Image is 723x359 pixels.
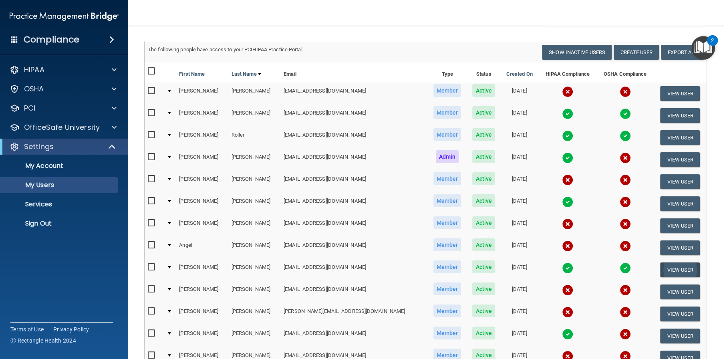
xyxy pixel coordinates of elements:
[472,216,495,229] span: Active
[10,325,44,333] a: Terms of Use
[24,123,100,132] p: OfficeSafe University
[228,149,280,171] td: [PERSON_NAME]
[661,45,703,60] a: Export All
[562,307,573,318] img: cross.ca9f0e7f.svg
[232,69,261,79] a: Last Name
[228,237,280,259] td: [PERSON_NAME]
[500,105,538,127] td: [DATE]
[500,149,538,171] td: [DATE]
[614,45,659,60] button: Create User
[433,106,461,119] span: Member
[280,193,427,215] td: [EMAIL_ADDRESS][DOMAIN_NAME]
[433,238,461,251] span: Member
[176,171,228,193] td: [PERSON_NAME]
[500,215,538,237] td: [DATE]
[711,40,714,51] div: 2
[176,281,228,303] td: [PERSON_NAME]
[538,63,597,83] th: HIPAA Compliance
[467,63,501,83] th: Status
[280,127,427,149] td: [EMAIL_ADDRESS][DOMAIN_NAME]
[620,218,631,230] img: cross.ca9f0e7f.svg
[10,123,117,132] a: OfficeSafe University
[620,152,631,163] img: cross.ca9f0e7f.svg
[228,127,280,149] td: Roller
[10,65,117,75] a: HIPAA
[620,196,631,208] img: cross.ca9f0e7f.svg
[5,220,115,228] p: Sign Out
[660,152,700,167] button: View User
[562,284,573,296] img: cross.ca9f0e7f.svg
[53,325,89,333] a: Privacy Policy
[280,63,427,83] th: Email
[472,282,495,295] span: Active
[179,69,205,79] a: First Name
[176,127,228,149] td: [PERSON_NAME]
[228,303,280,325] td: [PERSON_NAME]
[620,284,631,296] img: cross.ca9f0e7f.svg
[280,237,427,259] td: [EMAIL_ADDRESS][DOMAIN_NAME]
[228,259,280,281] td: [PERSON_NAME]
[176,149,228,171] td: [PERSON_NAME]
[433,305,461,317] span: Member
[562,218,573,230] img: cross.ca9f0e7f.svg
[280,259,427,281] td: [EMAIL_ADDRESS][DOMAIN_NAME]
[436,150,459,163] span: Admin
[433,327,461,339] span: Member
[660,130,700,145] button: View User
[176,193,228,215] td: [PERSON_NAME]
[472,128,495,141] span: Active
[280,303,427,325] td: [PERSON_NAME][EMAIL_ADDRESS][DOMAIN_NAME]
[433,282,461,295] span: Member
[228,325,280,347] td: [PERSON_NAME]
[433,128,461,141] span: Member
[433,260,461,273] span: Member
[562,86,573,97] img: cross.ca9f0e7f.svg
[500,193,538,215] td: [DATE]
[500,281,538,303] td: [DATE]
[5,181,115,189] p: My Users
[660,196,700,211] button: View User
[228,171,280,193] td: [PERSON_NAME]
[620,240,631,252] img: cross.ca9f0e7f.svg
[280,215,427,237] td: [EMAIL_ADDRESS][DOMAIN_NAME]
[5,200,115,208] p: Services
[176,83,228,105] td: [PERSON_NAME]
[660,86,700,101] button: View User
[562,108,573,119] img: tick.e7d51cea.svg
[228,281,280,303] td: [PERSON_NAME]
[500,237,538,259] td: [DATE]
[10,8,119,24] img: PMB logo
[176,237,228,259] td: Angel
[280,105,427,127] td: [EMAIL_ADDRESS][DOMAIN_NAME]
[433,172,461,185] span: Member
[472,150,495,163] span: Active
[280,171,427,193] td: [EMAIL_ADDRESS][DOMAIN_NAME]
[472,84,495,97] span: Active
[500,171,538,193] td: [DATE]
[620,329,631,340] img: cross.ca9f0e7f.svg
[562,196,573,208] img: tick.e7d51cea.svg
[660,240,700,255] button: View User
[24,142,54,151] p: Settings
[433,194,461,207] span: Member
[24,65,44,75] p: HIPAA
[427,63,467,83] th: Type
[597,63,654,83] th: OSHA Compliance
[5,162,115,170] p: My Account
[660,174,700,189] button: View User
[24,103,35,113] p: PCI
[433,84,461,97] span: Member
[660,108,700,123] button: View User
[176,105,228,127] td: [PERSON_NAME]
[228,215,280,237] td: [PERSON_NAME]
[472,106,495,119] span: Active
[10,142,116,151] a: Settings
[660,329,700,343] button: View User
[562,262,573,274] img: tick.e7d51cea.svg
[24,84,44,94] p: OSHA
[562,329,573,340] img: tick.e7d51cea.svg
[562,130,573,141] img: tick.e7d51cea.svg
[620,174,631,186] img: cross.ca9f0e7f.svg
[542,45,612,60] button: Show Inactive Users
[280,149,427,171] td: [EMAIL_ADDRESS][DOMAIN_NAME]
